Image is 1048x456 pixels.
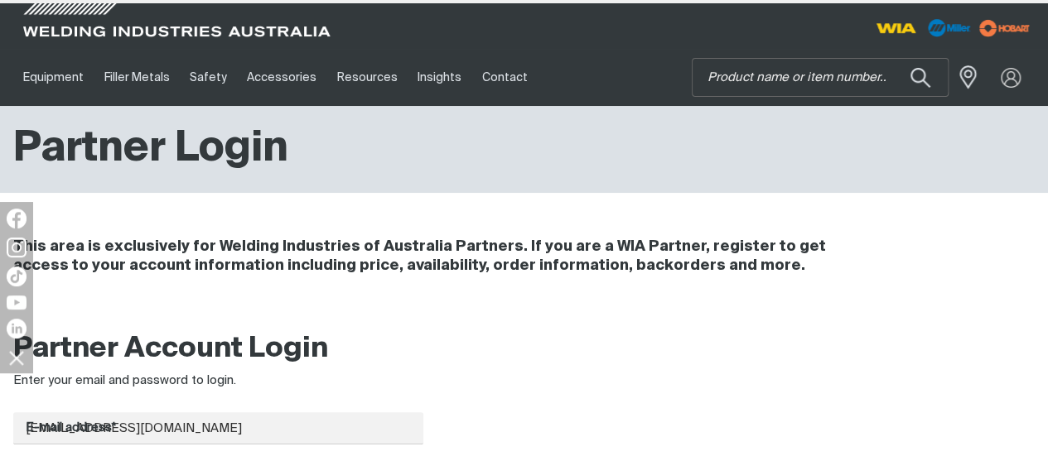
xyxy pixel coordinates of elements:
[13,331,423,367] h2: Partner Account Login
[13,238,860,276] h4: This area is exclusively for Welding Industries of Australia Partners. If you are a WIA Partner, ...
[471,49,537,106] a: Contact
[693,59,948,96] input: Product name or item number...
[974,16,1035,41] img: miller
[13,49,94,106] a: Equipment
[7,238,27,257] img: Instagram
[180,49,237,106] a: Safety
[7,319,27,338] img: LinkedIn
[237,49,326,106] a: Accessories
[13,122,288,176] h1: Partner Login
[13,49,780,106] nav: Main
[2,343,31,372] img: hide socials
[13,372,423,391] div: Enter your email and password to login.
[7,209,27,228] img: Facebook
[327,49,408,106] a: Resources
[892,58,949,97] button: Search products
[94,49,179,106] a: Filler Metals
[408,49,471,106] a: Insights
[7,295,27,310] img: YouTube
[7,266,27,286] img: TikTok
